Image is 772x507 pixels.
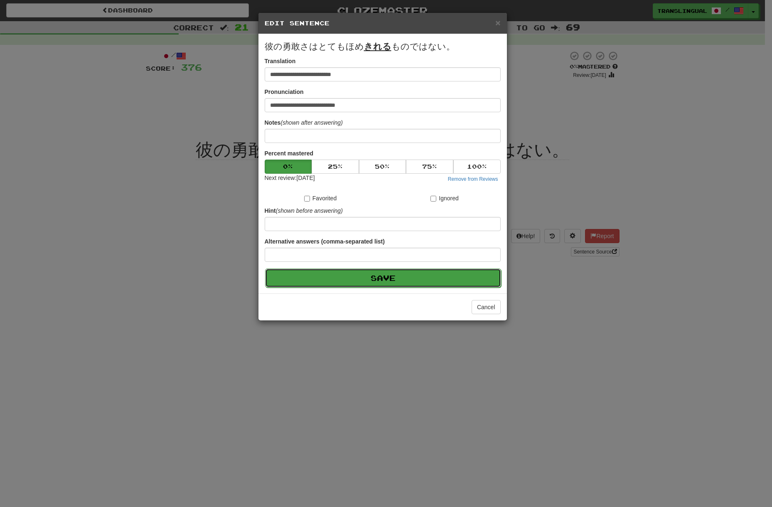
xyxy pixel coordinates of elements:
button: Cancel [472,300,501,314]
button: 0% [265,160,312,174]
div: Next review: [DATE] [265,174,315,184]
u: きれる [364,42,391,51]
label: Hint [265,207,343,215]
button: 75% [406,160,453,174]
button: 100% [453,160,501,174]
label: Alternative answers (comma-separated list) [265,237,385,246]
label: Notes [265,118,343,127]
p: 彼の勇敢さはとてもほめ ものではない。 [265,40,501,53]
button: Remove from Reviews [445,175,501,184]
button: 25% [312,160,359,174]
label: Pronunciation [265,88,304,96]
label: Ignored [430,194,458,202]
button: Save [265,268,501,288]
div: Percent mastered [265,160,501,174]
em: (shown before answering) [276,207,343,214]
span: × [495,18,500,27]
label: Translation [265,57,296,65]
input: Favorited [304,196,310,202]
button: 50% [359,160,406,174]
em: (shown after answering) [280,119,342,126]
label: Favorited [304,194,337,202]
h5: Edit Sentence [265,19,501,27]
input: Ignored [430,196,436,202]
button: Close [495,18,500,27]
label: Percent mastered [265,149,314,158]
